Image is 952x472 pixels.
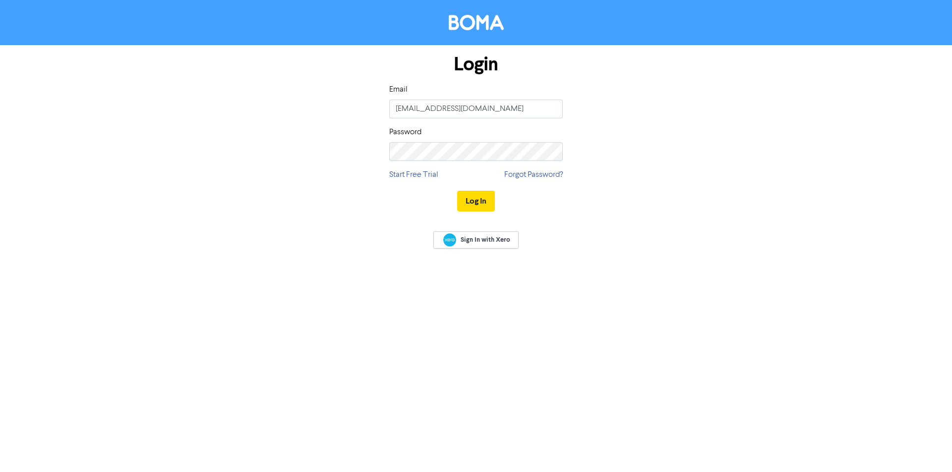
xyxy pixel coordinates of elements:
[389,169,438,181] a: Start Free Trial
[433,231,519,249] a: Sign In with Xero
[457,191,495,211] button: Log In
[504,169,563,181] a: Forgot Password?
[389,84,408,96] label: Email
[461,235,510,244] span: Sign In with Xero
[389,126,421,138] label: Password
[443,233,456,247] img: Xero logo
[389,53,563,76] h1: Login
[902,424,952,472] iframe: Chat Widget
[449,15,504,30] img: BOMA Logo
